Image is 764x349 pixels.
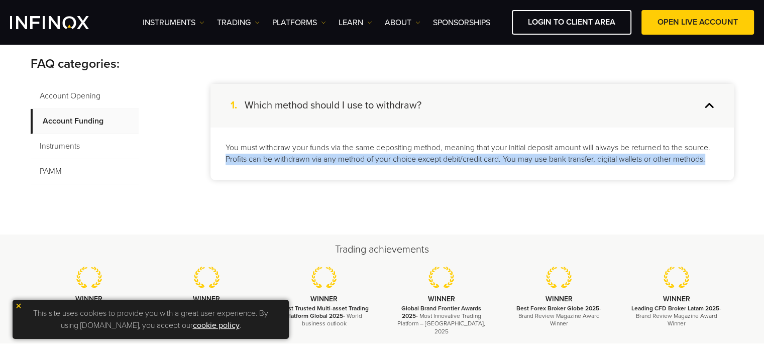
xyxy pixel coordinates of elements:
[193,295,220,303] strong: WINNER
[31,159,139,184] span: PAMM
[278,305,370,328] p: - World business outlook
[31,243,734,257] h2: Trading achievements
[15,302,22,309] img: yellow close icon
[31,134,139,159] span: Instruments
[433,17,490,29] a: SPONSORSHIPS
[513,305,605,328] p: - Brand Review Magazine Award Winner
[31,55,734,74] p: FAQ categories:
[512,10,631,35] a: LOGIN TO CLIENT AREA
[339,17,372,29] a: Learn
[279,305,368,319] strong: Most Trusted Multi-asset Trading Platform Global 2025
[663,295,690,303] strong: WINNER
[217,17,260,29] a: TRADING
[310,295,338,303] strong: WINNER
[428,295,455,303] strong: WINNER
[143,17,204,29] a: Instruments
[18,305,284,334] p: This site uses cookies to provide you with a great user experience. By using [DOMAIN_NAME], you a...
[31,109,139,134] span: Account Funding
[401,305,481,319] strong: Global Brand Frontier Awards 2025
[231,99,245,112] span: 1.
[31,84,139,109] span: Account Opening
[641,10,754,35] a: OPEN LIVE ACCOUNT
[545,295,573,303] strong: WINNER
[630,305,722,328] p: - Brand Review Magazine Award Winner
[385,17,420,29] a: ABOUT
[245,99,421,112] h4: Which method should I use to withdraw?
[395,305,488,335] p: - Most Innovative Trading Platform – [GEOGRAPHIC_DATA], 2025
[75,295,102,303] strong: WINNER
[10,16,113,29] a: INFINOX Logo
[516,305,599,312] strong: Best Forex Broker Globe 2025
[631,305,719,312] strong: Leading CFD Broker Latam 2025
[226,142,719,165] p: You must withdraw your funds via the same depositing method, meaning that your initial deposit am...
[193,320,240,330] a: cookie policy
[272,17,326,29] a: PLATFORMS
